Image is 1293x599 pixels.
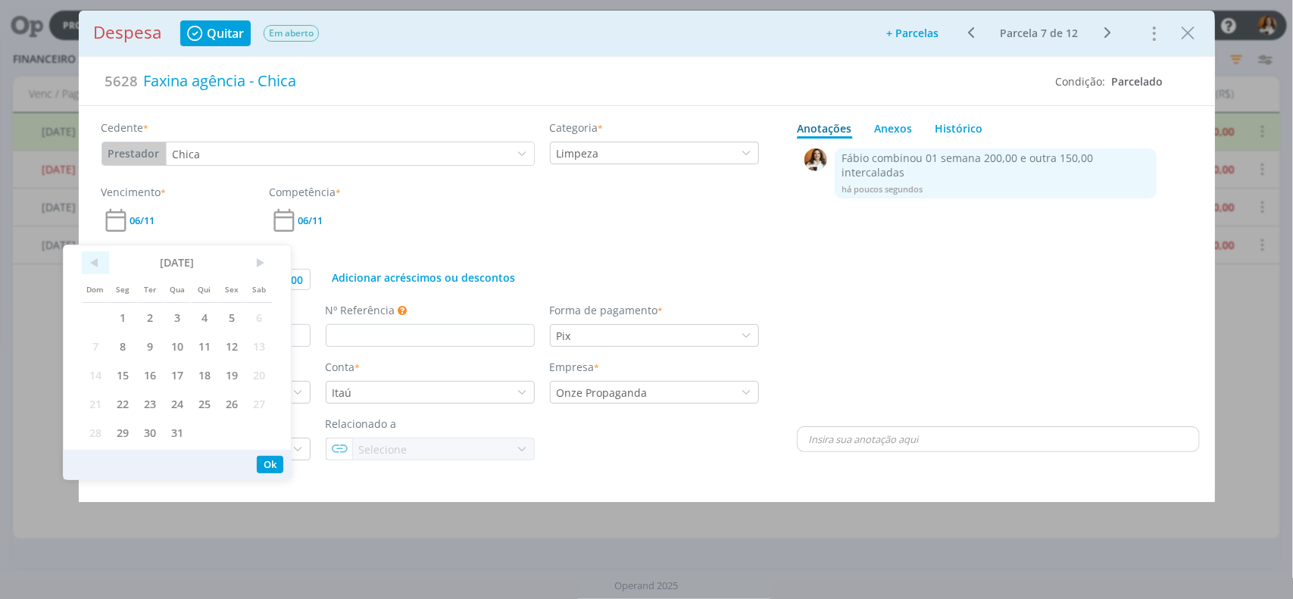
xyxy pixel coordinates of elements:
[102,120,149,136] label: Cedente
[164,389,191,418] span: 24
[79,11,1215,502] div: dialog
[167,146,204,162] div: Chica
[136,360,164,389] span: 16
[136,332,164,360] span: 9
[136,274,164,303] span: Ter
[550,120,604,136] label: Categoria
[136,389,164,418] span: 23
[82,418,109,447] span: 28
[245,332,273,360] span: 13
[994,24,1085,42] button: Parcela 7 de 12
[245,360,273,389] span: 20
[270,184,342,200] label: Competência
[191,274,218,303] span: Qui
[842,183,923,195] span: há poucos segundos
[164,332,191,360] span: 10
[109,418,136,447] span: 29
[218,274,245,303] span: Sex
[109,360,136,389] span: 15
[245,389,273,418] span: 27
[105,70,139,92] span: 5628
[109,251,245,274] span: [DATE]
[353,441,411,457] div: Selecione
[102,184,167,200] label: Vencimento
[94,23,162,43] h1: Despesa
[551,145,602,161] div: Limpeza
[136,418,164,447] span: 30
[191,303,218,332] span: 4
[109,332,136,360] span: 8
[245,303,273,332] span: 6
[557,145,602,161] div: Limpeza
[557,385,651,401] div: Onze Propaganda
[797,114,853,139] a: Anotações
[550,302,664,318] label: Forma de pagamento
[109,389,136,418] span: 22
[164,303,191,332] span: 3
[298,216,323,226] span: 06/11
[326,359,361,375] label: Conta
[264,25,319,42] span: Em aberto
[218,360,245,389] span: 19
[333,385,355,401] div: Itaú
[191,332,218,360] span: 11
[82,251,109,274] span: <
[136,303,164,332] span: 2
[164,274,191,303] span: Qua
[82,332,109,360] span: 7
[218,389,245,418] span: 26
[263,24,320,42] button: Em aberto
[326,302,395,318] label: Nº Referência
[551,385,651,401] div: Onze Propaganda
[257,456,283,473] button: Ok
[218,332,245,360] span: 12
[1056,73,1163,89] div: Condição:
[164,360,191,389] span: 17
[102,142,166,165] button: Prestador
[326,385,355,401] div: Itaú
[218,303,245,332] span: 5
[130,216,155,226] span: 06/11
[82,274,109,303] span: Dom
[875,120,913,136] div: Anexos
[109,303,136,332] span: 1
[109,274,136,303] span: Seg
[326,269,523,287] button: Adicionar acréscimos ou descontos
[550,359,600,375] label: Empresa
[191,360,218,389] span: 18
[877,23,949,44] button: + Parcelas
[82,360,109,389] span: 14
[164,418,191,447] span: 31
[804,148,827,171] img: L
[245,251,273,274] span: >
[842,151,1150,179] p: Fábio combinou 01 semana 200,00 e outra 150,00 intercaladas
[173,146,204,162] div: Chica
[245,274,273,303] span: Sab
[935,114,984,139] a: Histórico
[1112,74,1163,89] span: Parcelado
[82,389,109,418] span: 21
[557,328,574,344] div: Pix
[191,389,218,418] span: 25
[207,27,244,39] span: Quitar
[551,328,574,344] div: Pix
[359,441,411,457] div: Selecione
[1177,20,1200,45] button: Close
[326,416,397,432] label: Relacionado a
[180,20,251,46] button: Quitar
[139,64,1045,98] div: Faxina agência - Chica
